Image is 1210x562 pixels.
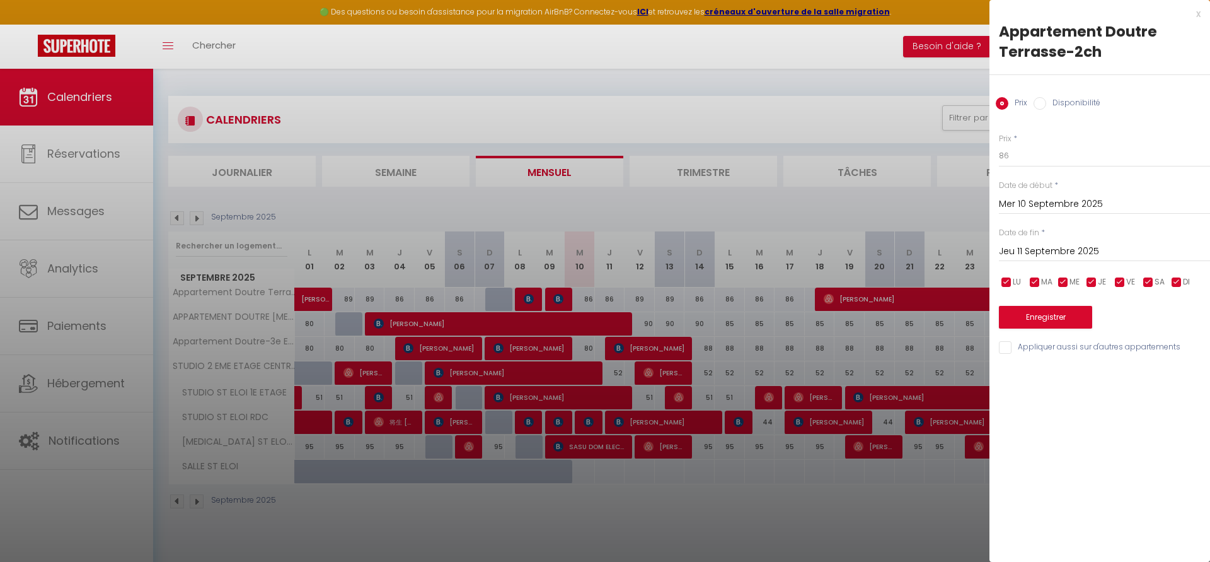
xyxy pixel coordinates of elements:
label: Prix [999,133,1011,145]
label: Date de fin [999,227,1039,239]
span: LU [1013,276,1021,288]
span: JE [1098,276,1106,288]
label: Prix [1008,97,1027,111]
label: Disponibilité [1046,97,1100,111]
div: Appartement Doutre Terrasse-2ch [999,21,1201,62]
span: VE [1126,276,1135,288]
span: DI [1183,276,1190,288]
span: MA [1041,276,1052,288]
button: Ouvrir le widget de chat LiveChat [10,5,48,43]
button: Enregistrer [999,306,1092,329]
div: x [989,6,1201,21]
span: ME [1069,276,1080,288]
span: SA [1155,276,1165,288]
label: Date de début [999,180,1052,192]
